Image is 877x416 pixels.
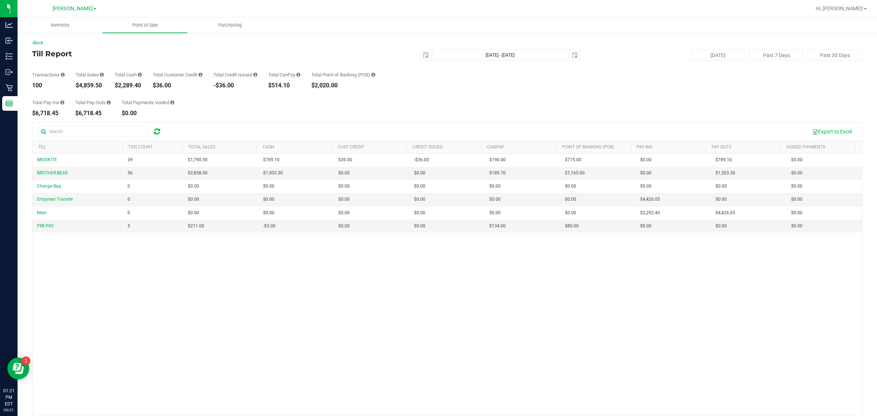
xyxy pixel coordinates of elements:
div: Transactions [32,72,65,77]
span: Point of Sale [122,22,168,29]
span: 39 [128,156,133,163]
a: Total Sales [188,144,215,150]
inline-svg: Outbound [5,68,13,76]
div: $6,718.45 [32,110,64,116]
span: $0.00 [188,183,199,190]
span: $1,165.00 [565,170,585,177]
span: $0.00 [263,183,274,190]
a: Back [32,40,43,45]
span: $0.00 [640,156,652,163]
div: Total Credit Issued [213,72,257,77]
span: $0.00 [188,196,199,203]
div: Total Payments Voided [122,100,174,105]
a: Inventory [18,18,102,33]
a: Point of Sale [102,18,187,33]
span: select [570,50,580,60]
span: $0.00 [489,196,501,203]
div: Total Cash [115,72,142,77]
span: $0.00 [414,183,425,190]
a: Till [38,144,46,150]
span: $0.00 [414,196,425,203]
i: Sum of the successful, non-voided point-of-banking payment transaction amounts, both via payment ... [371,72,375,77]
a: Credit Issued [413,144,443,150]
inline-svg: Retail [5,84,13,91]
button: [DATE] [691,50,745,61]
a: Voided Payments [786,144,825,150]
span: $0.00 [715,183,727,190]
span: $2,292.40 [640,209,660,216]
span: $0.00 [414,170,425,177]
inline-svg: Analytics [5,21,13,29]
button: Past 30 Days [808,50,862,61]
span: $0.00 [791,196,802,203]
span: $2,858.00 [188,170,208,177]
div: Total Pay-Ins [32,100,64,105]
span: $775.00 [565,156,581,163]
span: $0.00 [338,170,350,177]
div: $6,718.45 [75,110,111,116]
i: Sum of all successful, non-voided cash payment transaction amounts (excluding tips and transactio... [138,72,142,77]
p: 09/21 [3,407,14,413]
span: $0.00 [640,223,652,230]
span: $36.00 [338,156,352,163]
span: $0.00 [715,196,727,203]
span: $0.00 [791,223,802,230]
span: $4,426.05 [640,196,660,203]
span: $211.00 [188,223,204,230]
h4: Till Report [32,50,309,58]
span: Inventory [41,22,79,29]
i: Sum of all successful, non-voided payment transaction amounts (excluding tips and transaction fee... [100,72,104,77]
div: Total CanPay [268,72,300,77]
inline-svg: Inventory [5,53,13,60]
div: $2,289.40 [115,83,142,88]
span: $0.00 [565,209,576,216]
span: $80.00 [565,223,579,230]
input: Search... [38,126,148,137]
div: -$36.00 [213,83,257,88]
div: $2,020.00 [311,83,375,88]
span: $0.00 [338,209,350,216]
span: Empyreal Transfer [37,197,73,202]
i: Sum of all voided payment transaction amounts (excluding tips and transaction fees) within the da... [170,100,174,105]
div: Total Sales [76,72,104,77]
span: $190.40 [489,156,506,163]
iframe: Resource center [7,358,29,379]
span: $789.10 [715,156,732,163]
span: Change Bag [37,184,61,189]
div: $4,859.50 [76,83,104,88]
a: Cash [263,144,274,150]
span: Main [37,210,47,215]
span: $789.10 [263,156,280,163]
div: $36.00 [153,83,202,88]
span: $0.00 [263,196,274,203]
span: $1,790.50 [188,156,208,163]
span: $0.00 [791,209,802,216]
div: $0.00 [122,110,174,116]
i: Sum of all cash pay-outs removed from tills within the date range. [107,100,111,105]
span: $134.00 [489,223,506,230]
span: -$36.00 [414,156,429,163]
span: $0.00 [489,209,501,216]
span: BROOKITE [37,157,57,162]
span: $0.00 [791,156,802,163]
span: $1,503.30 [263,170,283,177]
span: Hi, [PERSON_NAME]! [816,5,863,11]
span: 5 [128,223,130,230]
span: $1,503.30 [715,170,735,177]
a: Cust Credit [338,144,364,150]
div: Total Customer Credit [153,72,202,77]
inline-svg: Reports [5,100,13,107]
span: $0.00 [263,209,274,216]
span: 0 [128,196,130,203]
span: $0.00 [791,170,802,177]
span: $0.00 [338,223,350,230]
span: $0.00 [640,183,652,190]
span: select [421,50,431,60]
span: $0.00 [414,209,425,216]
button: Export to Excel [808,125,857,138]
span: 0 [128,183,130,190]
span: $0.00 [414,223,425,230]
span: $0.00 [338,196,350,203]
span: $0.00 [791,183,802,190]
